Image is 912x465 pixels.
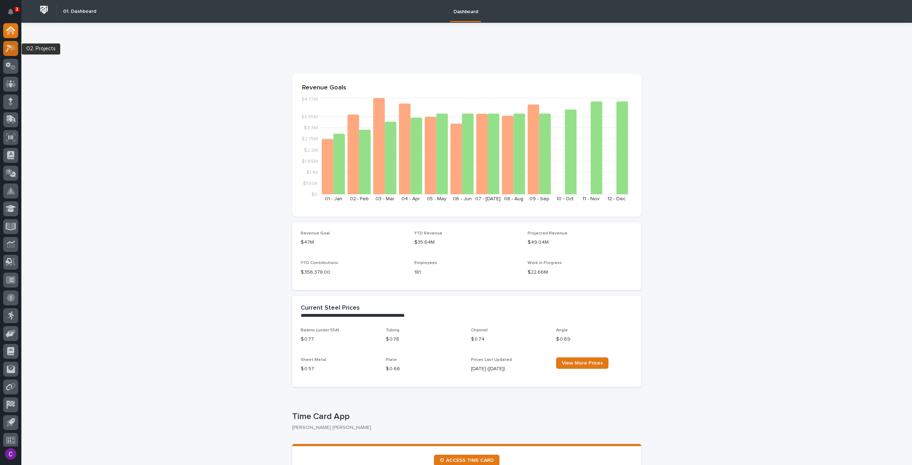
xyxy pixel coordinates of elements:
[301,269,406,276] p: $ 356,378.00
[414,261,437,265] span: Employees
[529,196,549,201] text: 09 - Sep
[504,196,523,201] text: 08 - Aug
[37,3,51,16] img: Workspace Logo
[386,328,399,332] span: Tubing
[301,239,406,246] p: $47M
[304,125,318,130] tspan: $3.3M
[471,336,548,343] p: $ 0.74
[471,365,548,373] p: [DATE] ([DATE])
[301,336,377,343] p: $ 0.77
[556,357,608,369] a: View More Prices
[607,196,626,201] text: 12 - Dec
[3,446,18,461] button: users-avatar
[386,336,462,343] p: $ 0.78
[414,239,519,246] p: $35.64M
[556,328,568,332] span: Angle
[301,114,318,119] tspan: $3.85M
[528,239,633,246] p: $49.04M
[427,196,446,201] text: 05 - May
[3,4,18,19] button: Notifications
[562,361,603,366] span: View More Prices
[301,365,377,373] p: $ 0.57
[302,84,631,92] p: Revenue Goals
[528,269,633,276] p: $22.66M
[528,231,568,236] span: Projected Revenue
[301,328,339,332] span: Beams (under 55#)
[63,9,96,15] h2: 01. Dashboard
[325,196,342,201] text: 01 - Jan
[301,358,326,362] span: Sheet Metal
[401,196,420,201] text: 04 - Apr
[386,358,397,362] span: Plate
[311,192,318,197] tspan: $0
[301,136,318,141] tspan: $2.75M
[301,261,338,265] span: YTD Contributions
[301,304,360,312] h2: Current Steel Prices
[471,358,512,362] span: Prices Last Updated
[414,269,519,276] p: 181
[16,7,18,12] p: 3
[292,425,636,431] p: [PERSON_NAME] [PERSON_NAME]
[292,412,638,422] p: Time Card App
[414,231,442,236] span: YTD Revenue
[301,97,318,102] tspan: $4.77M
[475,196,501,201] text: 07 - [DATE]
[303,181,318,186] tspan: $550K
[304,148,318,153] tspan: $2.2M
[386,365,462,373] p: $ 0.66
[306,170,318,175] tspan: $1.1M
[528,261,562,265] span: Work in Progress
[582,196,600,201] text: 11 - Nov
[301,231,330,236] span: Revenue Goal
[453,196,472,201] text: 06 - Jun
[302,159,318,164] tspan: $1.65M
[350,196,369,201] text: 02 - Feb
[440,458,494,463] span: ⏲ ACCESS TIME CARD
[375,196,394,201] text: 03 - Mar
[556,336,633,343] p: $ 0.69
[556,196,574,201] text: 10 - Oct
[471,328,488,332] span: Channel
[9,9,18,20] div: Notifications3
